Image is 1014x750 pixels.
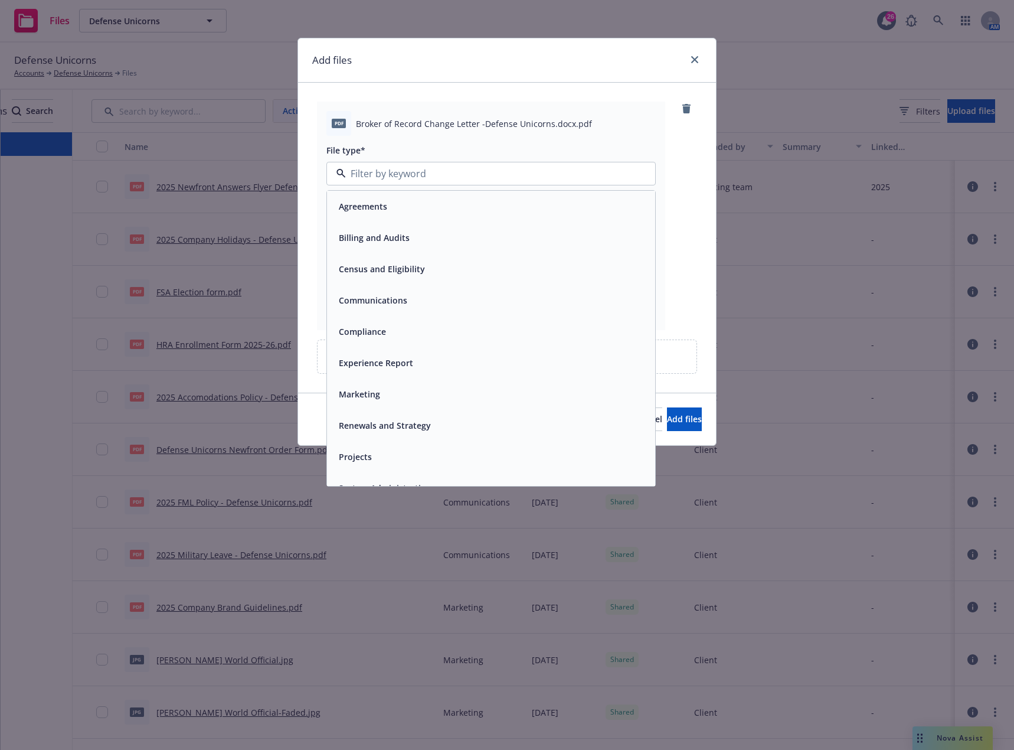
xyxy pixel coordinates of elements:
[317,340,697,374] div: Upload new files
[688,53,702,67] a: close
[679,102,694,116] a: remove
[339,451,372,463] button: Projects
[339,263,425,275] button: Census and Eligibility
[339,200,387,213] button: Agreements
[356,118,592,130] span: Broker of Record Change Letter -Defense Unicorns.docx.pdf
[667,413,702,425] span: Add files
[346,167,632,181] input: Filter by keyword
[339,231,410,244] button: Billing and Audits
[339,294,407,306] button: Communications
[339,357,413,369] button: Experience Report
[312,53,352,68] h1: Add files
[667,407,702,431] button: Add files
[339,419,431,432] button: Renewals and Strategy
[332,119,346,128] span: pdf
[339,325,386,338] button: Compliance
[339,482,431,494] button: System Administration
[326,145,365,156] span: File type*
[339,388,380,400] button: Marketing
